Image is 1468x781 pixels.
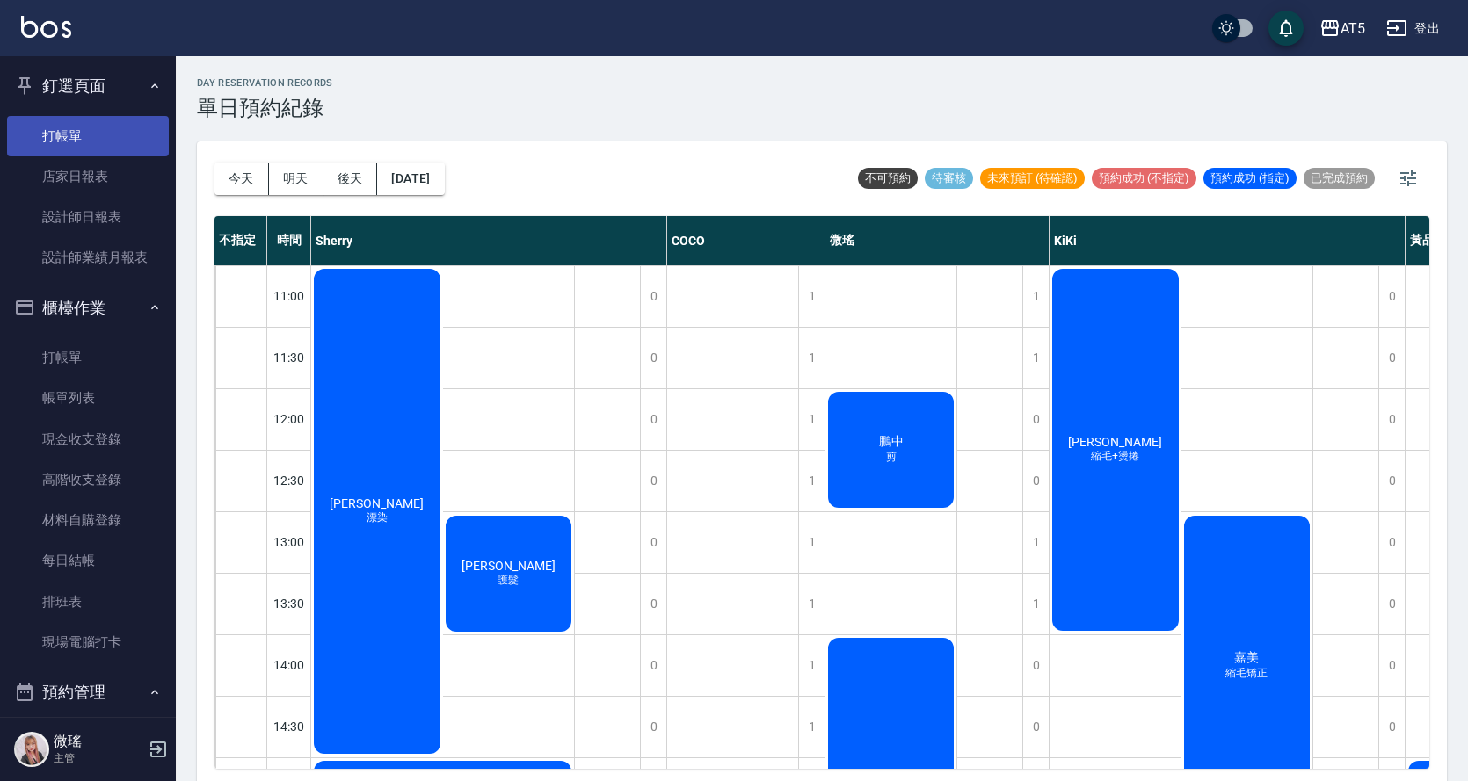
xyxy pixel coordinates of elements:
a: 帳單列表 [7,378,169,418]
div: 12:30 [267,450,311,511]
span: 不可預約 [858,170,918,186]
div: 1 [798,635,825,696]
span: 縮毛矯正 [1222,666,1271,681]
span: 漂染 [363,510,391,525]
button: save [1268,11,1304,46]
h3: 單日預約紀錄 [197,96,333,120]
span: 待審核 [925,170,973,186]
a: 設計師業績月報表 [7,237,169,278]
div: 0 [640,328,666,388]
div: 0 [1378,389,1405,450]
div: 時間 [267,216,311,265]
div: 1 [798,512,825,573]
div: 0 [1378,451,1405,511]
div: 1 [1022,328,1049,388]
div: AT5 [1341,18,1365,40]
button: 今天 [214,163,269,195]
button: [DATE] [377,163,444,195]
div: 1 [798,697,825,757]
div: 13:30 [267,573,311,634]
span: [PERSON_NAME] [1065,435,1166,449]
div: KiKi [1050,216,1406,265]
span: 縮毛+燙捲 [1087,449,1143,464]
button: 櫃檯作業 [7,286,169,331]
div: 12:00 [267,388,311,450]
img: Logo [21,16,71,38]
span: 鵬中 [876,434,907,450]
div: 0 [640,389,666,450]
div: 不指定 [214,216,267,265]
div: 1 [1022,266,1049,327]
h2: day Reservation records [197,77,333,89]
div: 微瑤 [825,216,1050,265]
div: 0 [1022,389,1049,450]
button: 預約管理 [7,669,169,715]
div: 11:00 [267,265,311,327]
div: 0 [1022,697,1049,757]
a: 現場電腦打卡 [7,622,169,662]
button: 後天 [323,163,378,195]
div: 0 [640,266,666,327]
div: 0 [640,635,666,696]
div: 1 [1022,512,1049,573]
div: COCO [667,216,825,265]
p: 主管 [54,750,143,766]
div: 0 [1378,328,1405,388]
div: 0 [640,512,666,573]
span: [PERSON_NAME] [458,559,559,573]
a: 打帳單 [7,116,169,156]
div: 13:00 [267,511,311,573]
a: 每日結帳 [7,540,169,581]
span: 剪 [883,450,900,465]
a: 高階收支登錄 [7,459,169,500]
div: 1 [1022,574,1049,634]
span: 嘉美 [1231,650,1262,666]
span: 護髮 [494,573,522,588]
div: 1 [798,451,825,511]
div: 0 [640,451,666,511]
div: 1 [798,574,825,634]
div: 0 [640,574,666,634]
img: Person [14,732,49,767]
a: 材料自購登錄 [7,500,169,540]
div: 0 [1378,574,1405,634]
span: 未來預訂 (待確認) [980,170,1085,186]
div: 0 [1378,512,1405,573]
div: 14:30 [267,696,311,757]
div: 0 [1022,635,1049,696]
span: 已完成預約 [1304,170,1375,186]
div: 1 [798,266,825,327]
a: 現金收支登錄 [7,419,169,459]
a: 店家日報表 [7,156,169,197]
div: 0 [1378,266,1405,327]
button: 登出 [1379,12,1447,45]
div: 0 [640,697,666,757]
h5: 微瑤 [54,733,143,750]
a: 打帳單 [7,337,169,378]
div: 14:00 [267,634,311,696]
div: 1 [798,389,825,450]
span: [PERSON_NAME] [326,496,427,510]
span: 預約成功 (指定) [1203,170,1297,186]
div: 0 [1378,697,1405,757]
span: 預約成功 (不指定) [1092,170,1196,186]
button: 釘選頁面 [7,63,169,109]
div: 0 [1378,635,1405,696]
div: 11:30 [267,327,311,388]
div: 0 [1022,451,1049,511]
button: 明天 [269,163,323,195]
button: AT5 [1312,11,1372,47]
div: Sherry [311,216,667,265]
div: 1 [798,328,825,388]
a: 設計師日報表 [7,197,169,237]
a: 排班表 [7,582,169,622]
